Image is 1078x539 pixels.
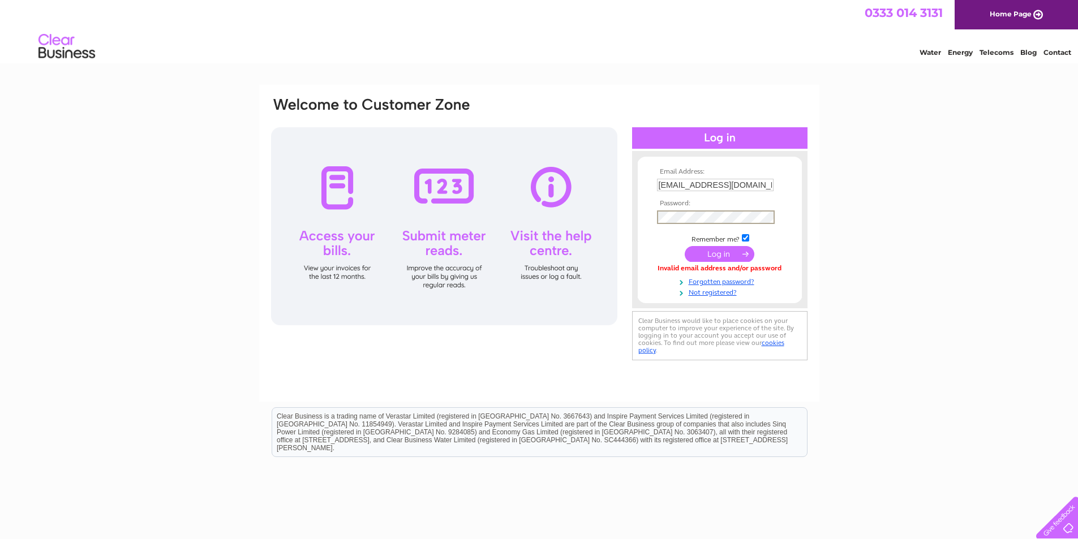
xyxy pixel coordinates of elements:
[654,168,785,176] th: Email Address:
[865,6,943,20] a: 0333 014 3131
[920,48,941,57] a: Water
[632,311,808,360] div: Clear Business would like to place cookies on your computer to improve your experience of the sit...
[980,48,1013,57] a: Telecoms
[685,246,754,262] input: Submit
[657,286,785,297] a: Not registered?
[638,339,784,354] a: cookies policy
[657,275,785,286] a: Forgotten password?
[272,6,807,55] div: Clear Business is a trading name of Verastar Limited (registered in [GEOGRAPHIC_DATA] No. 3667643...
[38,29,96,64] img: logo.png
[654,200,785,208] th: Password:
[654,232,785,244] td: Remember me?
[1020,48,1037,57] a: Blog
[948,48,973,57] a: Energy
[657,265,783,273] div: Invalid email address and/or password
[1043,48,1071,57] a: Contact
